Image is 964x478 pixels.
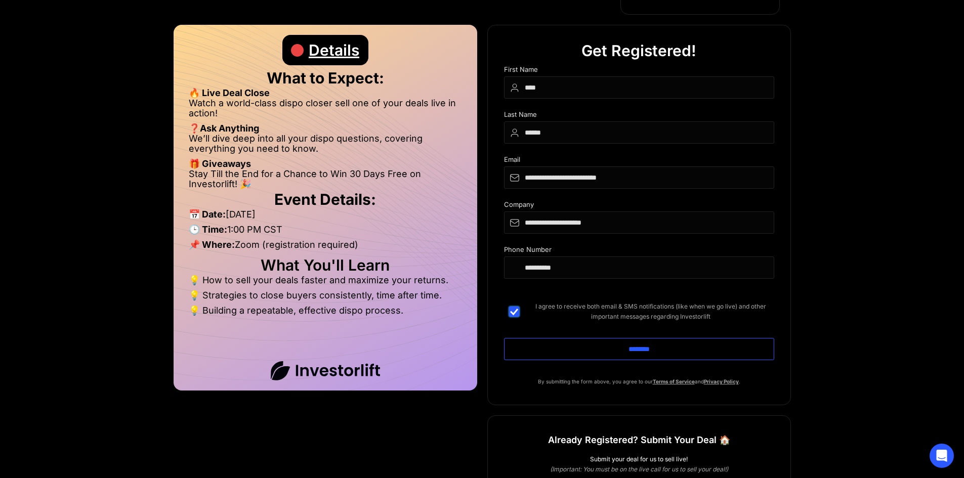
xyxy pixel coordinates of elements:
strong: 📌 Where: [189,239,235,250]
div: Open Intercom Messenger [930,444,954,468]
div: Details [309,35,359,65]
a: Privacy Policy [704,378,739,384]
div: Phone Number [504,246,774,256]
form: DIspo Day Main Form [504,66,774,376]
li: 💡 How to sell your deals faster and maximize your returns. [189,275,462,290]
a: Terms of Service [653,378,695,384]
li: 1:00 PM CST [189,225,462,240]
div: Email [504,156,774,166]
li: Watch a world-class dispo closer sell one of your deals live in action! [189,98,462,123]
strong: Event Details: [274,190,376,208]
div: Company [504,201,774,211]
li: Zoom (registration required) [189,240,462,255]
h2: What You'll Learn [189,260,462,270]
li: 💡 Strategies to close buyers consistently, time after time. [189,290,462,306]
li: We’ll dive deep into all your dispo questions, covering everything you need to know. [189,134,462,159]
strong: 🔥 Live Deal Close [189,88,270,98]
div: Last Name [504,111,774,121]
span: I agree to receive both email & SMS notifications (like when we go live) and other important mess... [527,301,774,322]
strong: 🕒 Time: [189,224,227,235]
strong: 📅 Date: [189,209,226,220]
em: (Important: You must be on the live call for us to sell your deal!) [550,465,728,473]
li: Stay Till the End for a Chance to Win 30 Days Free on Investorlift! 🎉 [189,169,462,189]
p: By submitting the form above, you agree to our and . [504,376,774,386]
div: Get Registered! [581,35,696,66]
h1: Already Registered? Submit Your Deal 🏠 [548,431,730,449]
li: 💡 Building a repeatable, effective dispo process. [189,306,462,316]
div: First Name [504,66,774,76]
strong: 🎁 Giveaways [189,158,251,169]
strong: What to Expect: [267,69,384,87]
strong: ❓Ask Anything [189,123,259,134]
li: [DATE] [189,209,462,225]
div: Submit your deal for us to sell live! [504,454,774,464]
